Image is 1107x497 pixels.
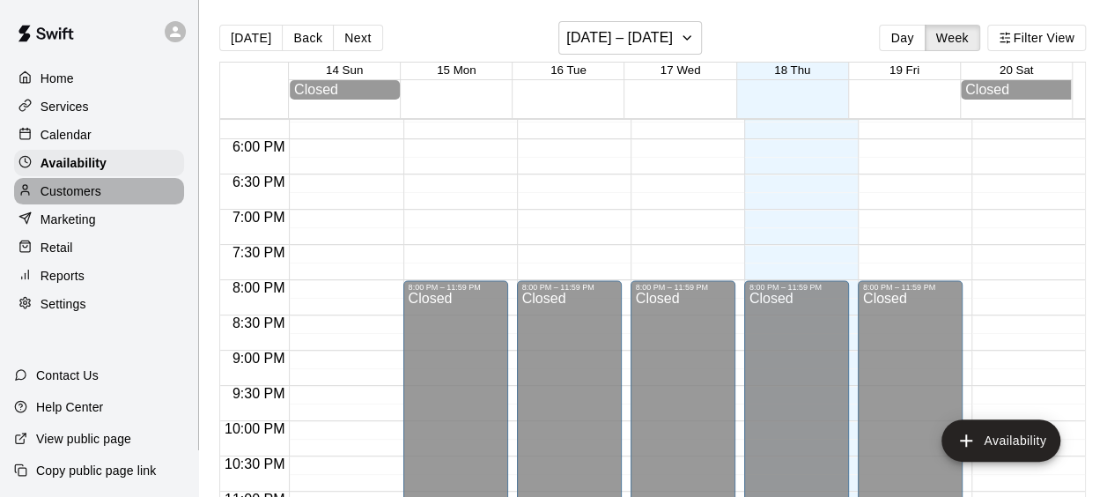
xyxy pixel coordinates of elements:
[14,150,184,176] a: Availability
[36,398,103,416] p: Help Center
[228,351,290,366] span: 9:00 PM
[863,283,957,292] div: 8:00 PM – 11:59 PM
[41,98,89,115] p: Services
[282,25,334,51] button: Back
[14,122,184,148] a: Calendar
[219,25,283,51] button: [DATE]
[558,21,702,55] button: [DATE] – [DATE]
[14,234,184,261] a: Retail
[987,25,1086,51] button: Filter View
[41,267,85,285] p: Reports
[1000,63,1034,77] button: 20 Sat
[14,206,184,233] a: Marketing
[228,139,290,154] span: 6:00 PM
[522,283,616,292] div: 8:00 PM – 11:59 PM
[661,63,701,77] button: 17 Wed
[566,26,673,50] h6: [DATE] – [DATE]
[14,263,184,289] a: Reports
[41,239,73,256] p: Retail
[220,421,289,436] span: 10:00 PM
[941,419,1060,462] button: add
[41,70,74,87] p: Home
[228,280,290,295] span: 8:00 PM
[228,174,290,189] span: 6:30 PM
[550,63,587,77] button: 16 Tue
[774,63,810,77] button: 18 Thu
[41,211,96,228] p: Marketing
[326,63,363,77] button: 14 Sun
[228,386,290,401] span: 9:30 PM
[36,462,156,479] p: Copy public page link
[636,283,730,292] div: 8:00 PM – 11:59 PM
[36,430,131,448] p: View public page
[437,63,476,77] button: 15 Mon
[41,126,92,144] p: Calendar
[409,283,503,292] div: 8:00 PM – 11:59 PM
[228,210,290,225] span: 7:00 PM
[41,182,101,200] p: Customers
[228,245,290,260] span: 7:30 PM
[14,65,184,92] a: Home
[14,178,184,204] a: Customers
[41,295,86,313] p: Settings
[879,25,925,51] button: Day
[36,367,99,384] p: Contact Us
[228,315,290,330] span: 8:30 PM
[294,82,395,98] div: Closed
[889,63,919,77] button: 19 Fri
[333,25,382,51] button: Next
[965,82,1066,98] div: Closed
[749,283,844,292] div: 8:00 PM – 11:59 PM
[14,93,184,120] a: Services
[14,291,184,317] a: Settings
[925,25,980,51] button: Week
[220,456,289,471] span: 10:30 PM
[41,154,107,172] p: Availability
